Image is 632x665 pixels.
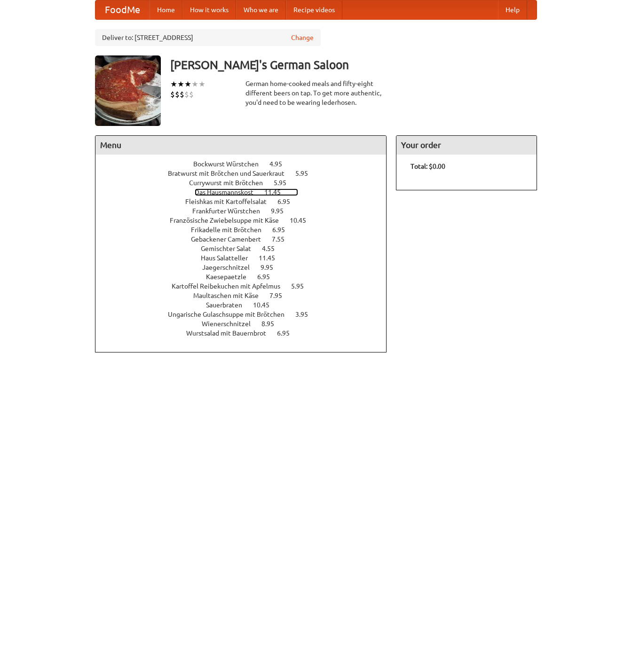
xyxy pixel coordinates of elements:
span: 5.95 [295,170,317,177]
a: Wienerschnitzel 8.95 [202,320,292,328]
a: Change [291,33,314,42]
a: FoodMe [95,0,150,19]
span: 10.45 [290,217,316,224]
a: Ungarische Gulaschsuppe mit Brötchen 3.95 [168,311,325,318]
h4: Menu [95,136,386,155]
li: ★ [177,79,184,89]
span: Frankfurter Würstchen [192,207,269,215]
li: $ [175,89,180,100]
a: Jaegerschnitzel 9.95 [202,264,291,271]
a: Bockwurst Würstchen 4.95 [193,160,300,168]
span: Jaegerschnitzel [202,264,259,271]
span: Bockwurst Würstchen [193,160,268,168]
a: Who we are [236,0,286,19]
a: Frankfurter Würstchen 9.95 [192,207,301,215]
a: Kaesepaetzle 6.95 [206,273,287,281]
span: Fleishkas mit Kartoffelsalat [185,198,276,205]
a: Haus Salatteller 11.45 [201,254,292,262]
span: Frikadelle mit Brötchen [191,226,271,234]
span: Haus Salatteller [201,254,257,262]
span: 9.95 [271,207,293,215]
span: 10.45 [253,301,279,309]
li: $ [180,89,184,100]
span: Ungarische Gulaschsuppe mit Brötchen [168,311,294,318]
span: 4.55 [262,245,284,252]
a: How it works [182,0,236,19]
li: ★ [170,79,177,89]
span: 9.95 [261,264,283,271]
a: Sauerbraten 10.45 [206,301,287,309]
a: Wurstsalad mit Bauernbrot 6.95 [186,329,307,337]
a: Das Hausmannskost 11.45 [195,188,298,196]
span: 6.95 [272,226,294,234]
span: 6.95 [277,329,299,337]
li: $ [184,89,189,100]
li: $ [170,89,175,100]
span: 11.45 [264,188,290,196]
a: Frikadelle mit Brötchen 6.95 [191,226,302,234]
img: angular.jpg [95,55,161,126]
a: Fleishkas mit Kartoffelsalat 6.95 [185,198,308,205]
span: Maultaschen mit Käse [193,292,268,299]
li: ★ [184,79,191,89]
span: 8.95 [261,320,284,328]
span: Wienerschnitzel [202,320,260,328]
a: Recipe videos [286,0,342,19]
h3: [PERSON_NAME]'s German Saloon [170,55,537,74]
h4: Your order [396,136,537,155]
span: Sauerbraten [206,301,252,309]
span: Wurstsalad mit Bauernbrot [186,329,276,337]
li: ★ [198,79,205,89]
a: Gebackener Camenbert 7.55 [191,235,302,243]
a: Currywurst mit Brötchen 5.95 [189,179,304,187]
div: German home-cooked meals and fifty-eight different beers on tap. To get more authentic, you'd nee... [245,79,387,107]
div: Deliver to: [STREET_ADDRESS] [95,29,321,46]
span: 11.45 [259,254,284,262]
span: Kartoffel Reibekuchen mit Apfelmus [172,282,290,290]
span: 7.55 [272,235,294,243]
span: Gebackener Camenbert [191,235,270,243]
li: $ [189,89,194,100]
span: Gemischter Salat [201,245,261,252]
a: Französische Zwiebelsuppe mit Käse 10.45 [170,217,324,224]
span: Bratwurst mit Brötchen und Sauerkraut [168,170,294,177]
a: Kartoffel Reibekuchen mit Apfelmus 5.95 [172,282,321,290]
span: 5.95 [274,179,296,187]
li: ★ [191,79,198,89]
span: Currywurst mit Brötchen [189,179,272,187]
span: Das Hausmannskost [195,188,263,196]
span: 3.95 [295,311,317,318]
span: 5.95 [291,282,313,290]
a: Help [498,0,527,19]
a: Bratwurst mit Brötchen und Sauerkraut 5.95 [168,170,325,177]
span: 7.95 [269,292,292,299]
span: Französische Zwiebelsuppe mit Käse [170,217,288,224]
span: 4.95 [269,160,292,168]
span: 6.95 [257,273,279,281]
span: 6.95 [277,198,300,205]
a: Home [150,0,182,19]
b: Total: $0.00 [411,163,445,170]
span: Kaesepaetzle [206,273,256,281]
a: Maultaschen mit Käse 7.95 [193,292,300,299]
a: Gemischter Salat 4.55 [201,245,292,252]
